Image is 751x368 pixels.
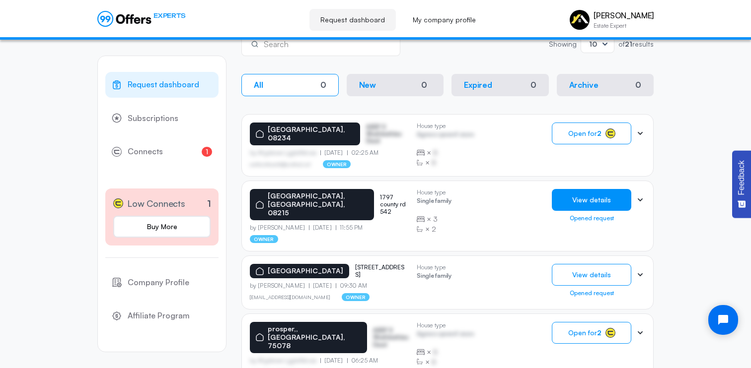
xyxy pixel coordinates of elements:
[432,357,436,367] span: B
[320,357,347,364] p: [DATE]
[128,112,178,125] span: Subscriptions
[153,11,185,20] span: EXPERTS
[268,325,361,350] p: prosper,, [GEOGRAPHIC_DATA], 75078
[347,74,444,96] button: New0
[105,303,219,329] a: Affiliate Program
[309,224,336,231] p: [DATE]
[625,40,632,48] strong: 21
[323,160,351,168] p: owner
[589,40,597,48] span: 10
[417,330,474,340] p: Agrwsv qwervf oiuns
[594,11,654,20] p: [PERSON_NAME]
[417,347,474,357] div: ×
[128,145,163,158] span: Connects
[557,74,654,96] button: Archive0
[597,328,601,337] strong: 2
[417,123,474,129] p: House type
[250,161,311,167] p: asdfasdfasasfd@asdfasd.asf
[417,272,451,282] p: Single family
[268,267,343,275] p: [GEOGRAPHIC_DATA]
[552,215,631,222] div: Opened request
[417,224,451,234] div: ×
[128,309,190,322] span: Affiliate Program
[105,106,219,131] a: Subscriptions
[568,129,601,137] span: Open for
[105,139,219,165] a: Connects1
[432,158,436,168] span: B
[552,290,631,297] div: Opened request
[250,235,278,243] p: owner
[700,297,747,343] iframe: Tidio Chat
[552,189,631,211] button: View details
[97,11,185,27] a: EXPERTS
[594,23,654,29] p: Estate Expert
[128,276,189,289] span: Company Profile
[433,214,438,224] span: 3
[342,293,370,301] p: owner
[113,216,211,238] a: Buy More
[569,80,599,90] p: Archive
[336,282,368,289] p: 09:30 AM
[347,357,378,364] p: 06:25 AM
[347,149,379,156] p: 02:25 AM
[202,147,212,157] span: 1
[618,41,654,48] p: of results
[417,322,474,329] p: House type
[417,148,474,158] div: ×
[432,224,436,234] span: 2
[737,160,746,195] span: Feedback
[336,224,363,231] p: 11:55 PM
[105,270,219,296] a: Company Profile
[355,264,405,278] p: [STREET_ADDRESS]
[250,149,320,156] p: by Afgdsrwe Ljgjkdfsbvas
[417,197,451,207] p: Single family
[417,158,474,168] div: ×
[597,129,601,137] strong: 2
[128,78,199,91] span: Request dashboard
[309,282,336,289] p: [DATE]
[552,264,631,286] button: View details
[417,214,451,224] div: ×
[320,80,326,90] div: 0
[127,196,185,211] span: Low Connects
[530,80,536,90] div: 0
[635,80,641,90] div: 0
[373,327,409,348] p: ASDF S Sfasfdasfdas Dasd
[268,125,354,142] p: [GEOGRAPHIC_DATA], 08234
[320,149,347,156] p: [DATE]
[732,150,751,218] button: Feedback - Show survey
[464,80,492,90] p: Expired
[241,74,339,96] button: All0
[549,41,577,48] p: Showing
[417,357,474,367] div: ×
[250,282,309,289] p: by [PERSON_NAME]
[417,264,451,271] p: House type
[250,357,320,364] p: by Afgdsrwe Ljgjkdfsbvas
[417,131,474,140] p: Agrwsv qwervf oiuns
[433,148,438,158] span: B
[451,74,549,96] button: Expired0
[309,9,396,31] a: Request dashboard
[568,329,601,337] span: Open for
[417,79,431,91] div: 0
[250,224,309,231] p: by [PERSON_NAME]
[570,10,590,30] img: Antoine Mackey
[552,322,631,344] button: Open for2
[433,347,438,357] span: B
[254,80,263,90] p: All
[380,194,409,215] p: 1797 county rd 542
[366,123,409,145] p: ASDF S Sfasfdasfdas Dasd
[402,9,487,31] a: My company profile
[359,80,376,90] p: New
[250,294,330,300] a: [EMAIL_ADDRESS][DOMAIN_NAME]
[207,197,211,210] p: 1
[268,192,368,217] p: [GEOGRAPHIC_DATA], [GEOGRAPHIC_DATA], 08215
[417,189,451,196] p: House type
[552,123,631,144] button: Open for2
[105,72,219,98] a: Request dashboard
